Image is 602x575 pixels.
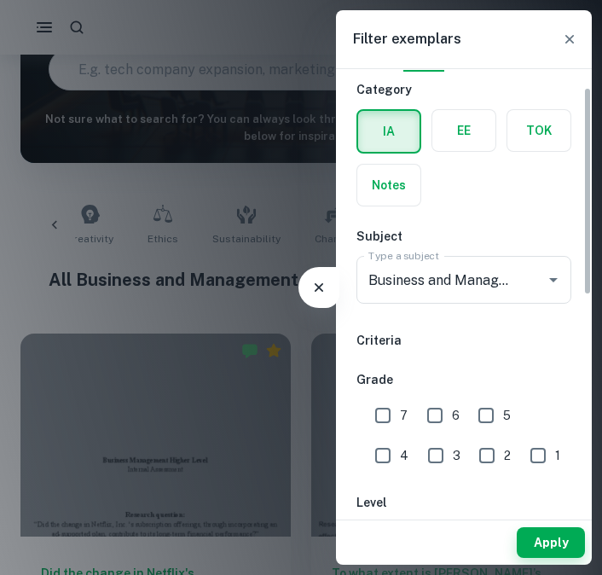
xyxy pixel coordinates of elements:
[358,111,420,152] button: IA
[507,110,570,151] button: TOK
[368,248,439,263] label: Type a subject
[356,370,571,389] h6: Grade
[504,446,511,465] span: 2
[356,331,571,350] h6: Criteria
[400,406,408,425] span: 7
[356,80,571,99] h6: Category
[555,446,560,465] span: 1
[302,270,336,305] button: Filter
[453,446,460,465] span: 3
[400,446,408,465] span: 4
[432,110,495,151] button: EE
[541,268,565,292] button: Open
[517,527,585,558] button: Apply
[353,29,461,49] h6: Filter exemplars
[357,165,420,206] button: Notes
[503,406,511,425] span: 5
[356,493,571,512] h6: Level
[356,227,571,246] h6: Subject
[452,406,460,425] span: 6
